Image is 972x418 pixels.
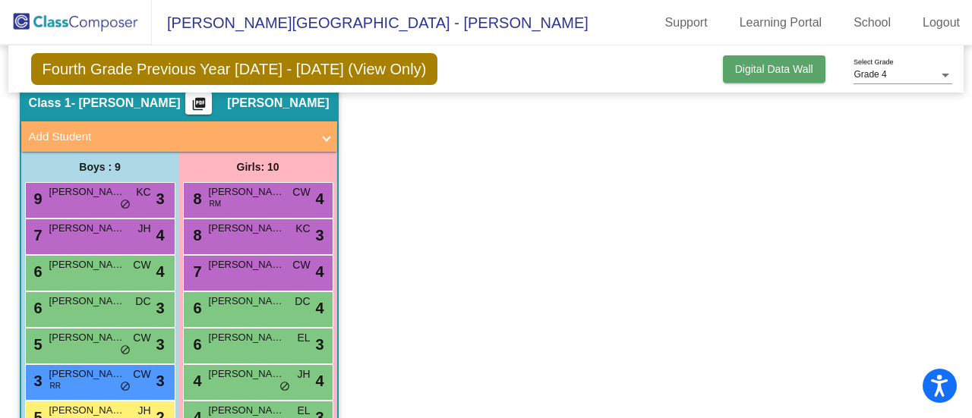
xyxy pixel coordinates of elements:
span: [PERSON_NAME] [49,257,125,272]
span: [PERSON_NAME] [227,96,329,111]
span: 4 [156,260,164,283]
span: Digital Data Wall [735,63,813,75]
span: 8 [190,227,202,244]
span: 3 [315,333,323,356]
span: CW [292,257,310,273]
span: do_not_disturb_alt [120,381,131,393]
span: [PERSON_NAME] [49,184,125,200]
span: 3 [156,187,164,210]
span: [PERSON_NAME][GEOGRAPHIC_DATA] - [PERSON_NAME] [152,11,589,35]
span: [PERSON_NAME] [209,294,285,309]
a: Logout [910,11,972,35]
span: 9 [30,190,43,207]
a: Learning Portal [727,11,835,35]
span: 4 [156,224,164,247]
button: Print Students Details [185,92,212,115]
span: 7 [30,227,43,244]
span: KC [295,221,310,237]
span: do_not_disturb_alt [120,199,131,211]
span: 4 [190,372,202,389]
div: Girls: 10 [179,152,337,182]
span: [PERSON_NAME] [49,330,125,345]
span: 6 [30,263,43,280]
span: 8 [190,190,202,207]
span: do_not_disturb_alt [279,381,290,393]
span: 4 [315,369,323,392]
span: 4 [315,187,323,210]
span: JH [137,221,150,237]
span: CW [292,184,310,200]
div: Boys : 9 [21,152,179,182]
span: [PERSON_NAME] [209,366,285,382]
span: 6 [190,336,202,353]
span: 7 [190,263,202,280]
span: [PERSON_NAME] [49,403,125,418]
span: EL [297,330,310,346]
span: DC [295,294,310,310]
span: 3 [156,333,164,356]
span: 5 [30,336,43,353]
span: do_not_disturb_alt [120,344,131,357]
span: 6 [190,300,202,316]
span: Grade 4 [854,69,886,80]
span: Fourth Grade Previous Year [DATE] - [DATE] (View Only) [31,53,438,85]
span: 4 [315,297,323,319]
span: [PERSON_NAME] [49,294,125,309]
span: [PERSON_NAME] [49,366,125,382]
span: JH [297,366,310,382]
span: CW [133,330,150,346]
span: 4 [315,260,323,283]
span: [PERSON_NAME] [49,221,125,236]
span: [PERSON_NAME] [209,221,285,236]
span: 3 [156,297,164,319]
span: Class 1 [29,96,71,111]
button: Digital Data Wall [723,55,825,83]
span: [PERSON_NAME] [209,257,285,272]
a: School [841,11,903,35]
span: KC [136,184,150,200]
span: RM [210,198,222,209]
span: 6 [30,300,43,316]
a: Support [653,11,720,35]
span: [PERSON_NAME] [209,330,285,345]
span: CW [133,257,150,273]
span: 3 [30,372,43,389]
span: 3 [156,369,164,392]
span: 3 [315,224,323,247]
span: CW [133,366,150,382]
span: RR [50,380,61,391]
span: [PERSON_NAME] [209,184,285,200]
span: - [PERSON_NAME] [71,96,181,111]
span: DC [135,294,150,310]
span: [PERSON_NAME] [209,403,285,418]
mat-panel-title: Add Student [29,128,311,146]
mat-icon: picture_as_pdf [190,96,208,118]
mat-expansion-panel-header: Add Student [21,121,337,152]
